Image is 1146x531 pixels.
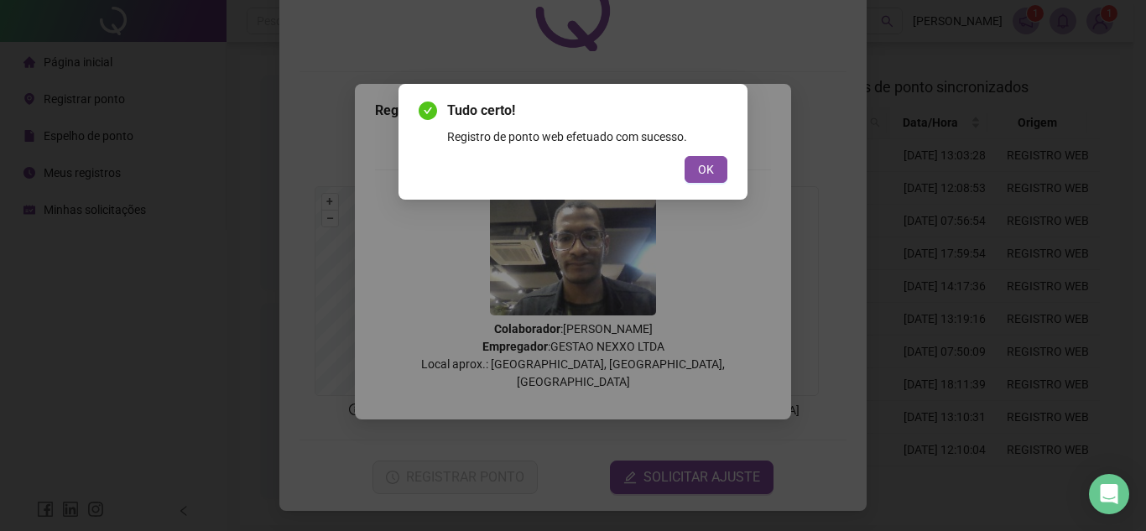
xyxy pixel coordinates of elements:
[447,128,727,146] div: Registro de ponto web efetuado com sucesso.
[447,101,727,121] span: Tudo certo!
[698,160,714,179] span: OK
[685,156,727,183] button: OK
[419,102,437,120] span: check-circle
[1089,474,1129,514] div: Open Intercom Messenger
